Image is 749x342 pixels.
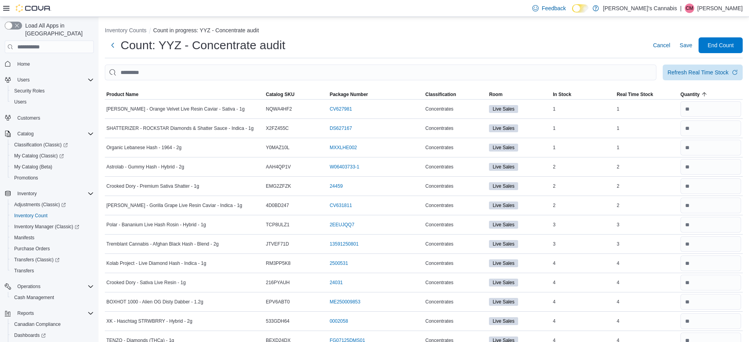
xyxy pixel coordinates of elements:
[330,279,343,286] a: 24031
[11,211,94,220] span: Inventory Count
[551,239,615,249] div: 3
[489,202,518,209] span: Live Sales
[11,173,94,183] span: Promotions
[685,4,694,13] div: Carlos Munoz
[11,293,57,302] a: Cash Management
[603,4,677,13] p: [PERSON_NAME]'s Cannabis
[2,188,97,199] button: Inventory
[11,320,94,329] span: Canadian Compliance
[493,105,514,113] span: Live Sales
[121,37,285,53] h1: Count: YYZ - Concentrate audit
[106,202,242,209] span: [PERSON_NAME] - Gorilla Grape Live Resin Caviar - Indica - 1g
[8,199,97,210] a: Adjustments (Classic)
[16,4,51,12] img: Cova
[680,41,692,49] span: Save
[266,299,290,305] span: EPV6ABT0
[489,279,518,287] span: Live Sales
[11,233,94,242] span: Manifests
[266,222,290,228] span: TCP8ULZ1
[615,316,679,326] div: 4
[8,232,97,243] button: Manifests
[14,153,64,159] span: My Catalog (Classic)
[266,106,292,112] span: NQWA4HF2
[14,282,44,291] button: Operations
[11,97,30,107] a: Users
[489,298,518,306] span: Live Sales
[8,139,97,150] a: Classification (Classic)
[14,99,26,105] span: Users
[493,221,514,228] span: Live Sales
[14,113,43,123] a: Customers
[615,104,679,114] div: 1
[22,22,94,37] span: Load All Apps in [GEOGRAPHIC_DATA]
[8,161,97,172] button: My Catalog (Beta)
[14,75,33,85] button: Users
[493,125,514,132] span: Live Sales
[489,182,518,190] span: Live Sales
[14,235,34,241] span: Manifests
[11,86,94,96] span: Security Roles
[615,181,679,191] div: 2
[11,173,41,183] a: Promotions
[615,201,679,210] div: 2
[425,260,453,266] span: Concentrates
[551,143,615,152] div: 1
[106,144,182,151] span: Organic Lebanese Hash - 1964 - 2g
[2,58,97,69] button: Home
[11,151,94,161] span: My Catalog (Classic)
[106,222,206,228] span: Polar - Bananium Live Hash Rosin - Hybrid - 1g
[14,175,38,181] span: Promotions
[105,37,121,53] button: Next
[650,37,673,53] button: Cancel
[11,222,94,231] span: Inventory Manager (Classic)
[615,143,679,152] div: 1
[489,221,518,229] span: Live Sales
[493,144,514,151] span: Live Sales
[11,86,48,96] a: Security Roles
[551,124,615,133] div: 1
[14,282,94,291] span: Operations
[11,151,67,161] a: My Catalog (Classic)
[2,112,97,124] button: Customers
[11,244,94,253] span: Purchase Orders
[489,259,518,267] span: Live Sales
[14,246,50,252] span: Purchase Orders
[330,91,368,98] span: Package Number
[615,220,679,229] div: 3
[11,320,64,329] a: Canadian Compliance
[615,259,679,268] div: 4
[8,330,97,341] a: Dashboards
[11,331,94,340] span: Dashboards
[17,190,37,197] span: Inventory
[11,244,53,253] a: Purchase Orders
[708,41,734,49] span: End Count
[17,115,40,121] span: Customers
[17,310,34,316] span: Reports
[489,105,518,113] span: Live Sales
[330,222,355,228] a: 2EEUJQQ7
[424,90,487,99] button: Classification
[8,96,97,107] button: Users
[330,318,348,324] a: 0002058
[425,241,453,247] span: Concentrates
[106,125,254,131] span: SHATTERIZER - ROCKSTAR Diamonds & Shatter Sauce - Indica - 1g
[330,125,352,131] a: DS627167
[14,321,61,327] span: Canadian Compliance
[529,0,569,16] a: Feedback
[14,257,59,263] span: Transfers (Classic)
[493,260,514,267] span: Live Sales
[14,164,52,170] span: My Catalog (Beta)
[11,211,51,220] a: Inventory Count
[2,128,97,139] button: Catalog
[330,202,352,209] a: CV631811
[680,91,700,98] span: Quantity
[2,74,97,85] button: Users
[425,125,453,131] span: Concentrates
[493,202,514,209] span: Live Sales
[551,316,615,326] div: 4
[11,255,63,264] a: Transfers (Classic)
[11,140,71,150] a: Classification (Classic)
[106,279,186,286] span: Crooked Dory - Sativa Live Resin - 1g
[663,65,743,80] button: Refresh Real Time Stock
[11,162,94,172] span: My Catalog (Beta)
